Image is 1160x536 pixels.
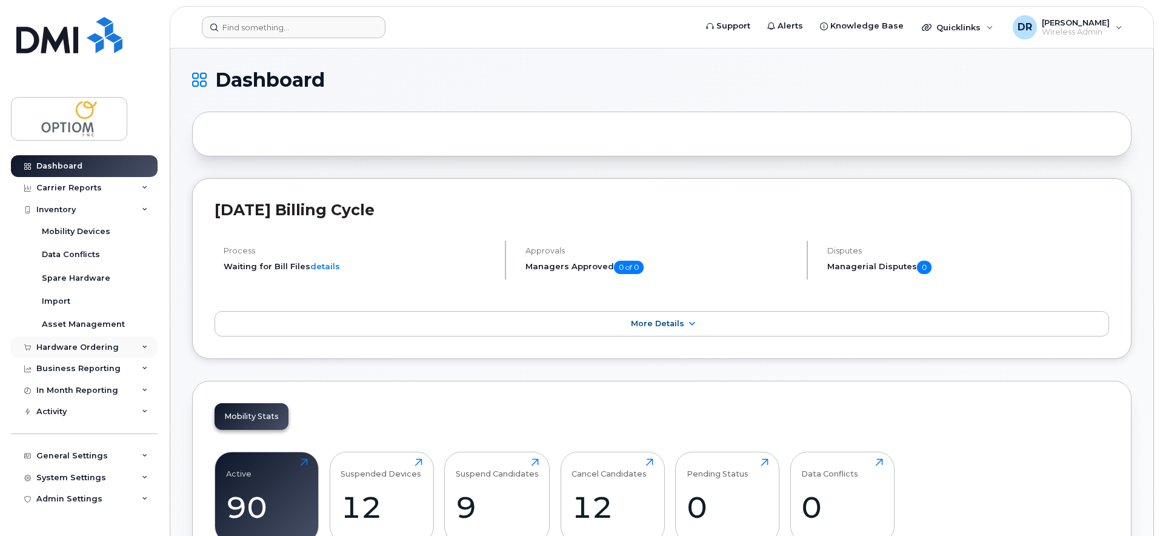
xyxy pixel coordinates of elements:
div: Suspended Devices [341,458,421,478]
h4: Process [224,246,495,255]
h5: Managerial Disputes [827,261,1109,274]
a: Active90 [226,458,308,536]
div: 12 [341,489,422,525]
div: 0 [801,489,883,525]
div: 0 [687,489,768,525]
span: 0 [917,261,932,274]
a: Cancel Candidates12 [572,458,653,536]
span: Dashboard [215,71,325,89]
div: Pending Status [687,458,748,478]
li: Waiting for Bill Files [224,261,495,272]
div: 12 [572,489,653,525]
h2: [DATE] Billing Cycle [215,201,1109,219]
h4: Approvals [525,246,796,255]
div: Suspend Candidates [456,458,539,478]
span: 0 of 0 [614,261,644,274]
a: Suspend Candidates9 [456,458,539,536]
div: 9 [456,489,539,525]
h5: Managers Approved [525,261,796,274]
div: Data Conflicts [801,458,858,478]
h4: Disputes [827,246,1109,255]
div: 90 [226,489,308,525]
span: More Details [631,319,684,328]
a: Data Conflicts0 [801,458,883,536]
div: Active [226,458,252,478]
a: Suspended Devices12 [341,458,422,536]
a: details [310,261,340,271]
a: Pending Status0 [687,458,768,536]
div: Cancel Candidates [572,458,647,478]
